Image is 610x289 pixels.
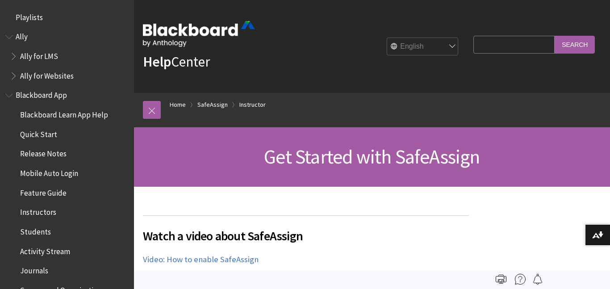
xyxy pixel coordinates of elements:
span: Blackboard Learn App Help [20,107,108,119]
img: Print [496,274,506,285]
span: Ally for Websites [20,68,74,80]
span: Get Started with SafeAssign [264,144,480,169]
span: Activity Stream [20,244,70,256]
strong: Help [143,53,171,71]
a: Instructor [239,99,266,110]
a: Video: How to enable SafeAssign [143,254,259,265]
img: Blackboard by Anthology [143,21,255,47]
span: Journals [20,264,48,276]
span: Ally [16,29,28,42]
input: Search [555,36,595,53]
a: Home [170,99,186,110]
a: HelpCenter [143,53,210,71]
span: Students [20,224,51,236]
select: Site Language Selector [387,38,459,56]
a: SafeAssign [197,99,228,110]
span: Mobile Auto Login [20,166,78,178]
span: Instructors [20,205,56,217]
span: Watch a video about SafeAssign [143,226,469,245]
span: Release Notes [20,147,67,159]
img: More help [515,274,526,285]
span: Playlists [16,10,43,22]
nav: Book outline for Anthology Ally Help [5,29,129,84]
img: Follow this page [532,274,543,285]
span: Feature Guide [20,185,67,197]
nav: Book outline for Playlists [5,10,129,25]
span: Blackboard App [16,88,67,100]
span: Ally for LMS [20,49,58,61]
span: Quick Start [20,127,57,139]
